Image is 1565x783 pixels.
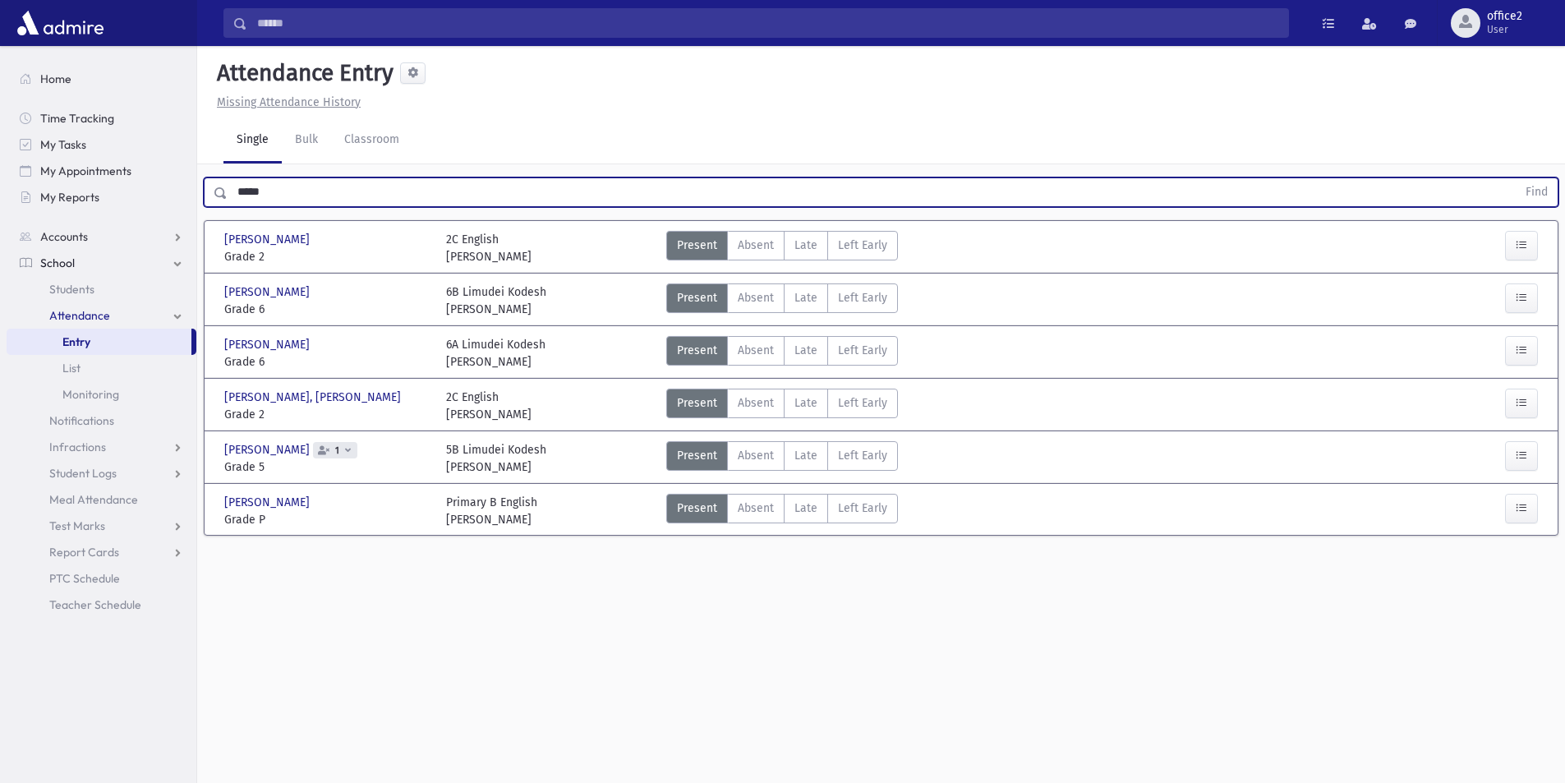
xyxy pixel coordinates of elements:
[7,434,196,460] a: Infractions
[40,256,75,270] span: School
[7,565,196,592] a: PTC Schedule
[838,289,887,306] span: Left Early
[49,440,106,454] span: Infractions
[7,460,196,486] a: Student Logs
[49,492,138,507] span: Meal Attendance
[446,441,546,476] div: 5B Limudei Kodesh [PERSON_NAME]
[224,231,313,248] span: [PERSON_NAME]
[49,413,114,428] span: Notifications
[1516,178,1558,206] button: Find
[738,500,774,517] span: Absent
[210,59,394,87] h5: Attendance Entry
[49,571,120,586] span: PTC Schedule
[446,283,546,318] div: 6B Limudei Kodesh [PERSON_NAME]
[7,184,196,210] a: My Reports
[247,8,1288,38] input: Search
[7,329,191,355] a: Entry
[738,237,774,254] span: Absent
[738,342,774,359] span: Absent
[677,500,717,517] span: Present
[1487,23,1522,36] span: User
[794,289,817,306] span: Late
[224,389,404,406] span: [PERSON_NAME], [PERSON_NAME]
[40,164,131,178] span: My Appointments
[7,250,196,276] a: School
[224,441,313,458] span: [PERSON_NAME]
[677,237,717,254] span: Present
[40,71,71,86] span: Home
[446,389,532,423] div: 2C English [PERSON_NAME]
[49,597,141,612] span: Teacher Schedule
[794,394,817,412] span: Late
[282,117,331,164] a: Bulk
[49,545,119,560] span: Report Cards
[446,336,545,371] div: 6A Limudei Kodesh [PERSON_NAME]
[40,190,99,205] span: My Reports
[794,447,817,464] span: Late
[838,237,887,254] span: Left Early
[62,334,90,349] span: Entry
[224,336,313,353] span: [PERSON_NAME]
[224,494,313,511] span: [PERSON_NAME]
[331,117,412,164] a: Classroom
[224,248,430,265] span: Grade 2
[446,494,537,528] div: Primary B English [PERSON_NAME]
[677,447,717,464] span: Present
[738,289,774,306] span: Absent
[49,308,110,323] span: Attendance
[49,518,105,533] span: Test Marks
[7,539,196,565] a: Report Cards
[224,301,430,318] span: Grade 6
[7,408,196,434] a: Notifications
[7,355,196,381] a: List
[7,486,196,513] a: Meal Attendance
[62,361,81,375] span: List
[838,342,887,359] span: Left Early
[210,95,361,109] a: Missing Attendance History
[666,283,898,318] div: AttTypes
[7,66,196,92] a: Home
[7,302,196,329] a: Attendance
[224,511,430,528] span: Grade P
[224,458,430,476] span: Grade 5
[7,592,196,618] a: Teacher Schedule
[224,283,313,301] span: [PERSON_NAME]
[666,389,898,423] div: AttTypes
[794,237,817,254] span: Late
[838,500,887,517] span: Left Early
[223,117,282,164] a: Single
[7,276,196,302] a: Students
[677,289,717,306] span: Present
[666,231,898,265] div: AttTypes
[217,95,361,109] u: Missing Attendance History
[738,394,774,412] span: Absent
[794,500,817,517] span: Late
[7,158,196,184] a: My Appointments
[666,336,898,371] div: AttTypes
[7,131,196,158] a: My Tasks
[7,381,196,408] a: Monitoring
[838,447,887,464] span: Left Early
[677,394,717,412] span: Present
[224,406,430,423] span: Grade 2
[446,231,532,265] div: 2C English [PERSON_NAME]
[332,445,343,456] span: 1
[738,447,774,464] span: Absent
[49,282,94,297] span: Students
[13,7,108,39] img: AdmirePro
[838,394,887,412] span: Left Early
[794,342,817,359] span: Late
[666,441,898,476] div: AttTypes
[40,111,114,126] span: Time Tracking
[1487,10,1522,23] span: office2
[40,137,86,152] span: My Tasks
[677,342,717,359] span: Present
[49,466,117,481] span: Student Logs
[7,513,196,539] a: Test Marks
[7,223,196,250] a: Accounts
[40,229,88,244] span: Accounts
[7,105,196,131] a: Time Tracking
[666,494,898,528] div: AttTypes
[224,353,430,371] span: Grade 6
[62,387,119,402] span: Monitoring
